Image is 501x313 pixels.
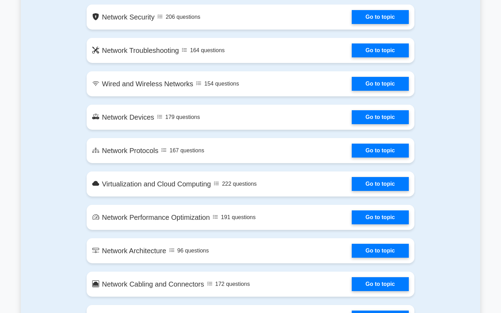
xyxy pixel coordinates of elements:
a: Go to topic [352,10,409,24]
a: Go to topic [352,277,409,291]
a: Go to topic [352,110,409,124]
a: Go to topic [352,177,409,191]
a: Go to topic [352,43,409,57]
a: Go to topic [352,77,409,91]
a: Go to topic [352,144,409,158]
a: Go to topic [352,244,409,258]
a: Go to topic [352,210,409,224]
